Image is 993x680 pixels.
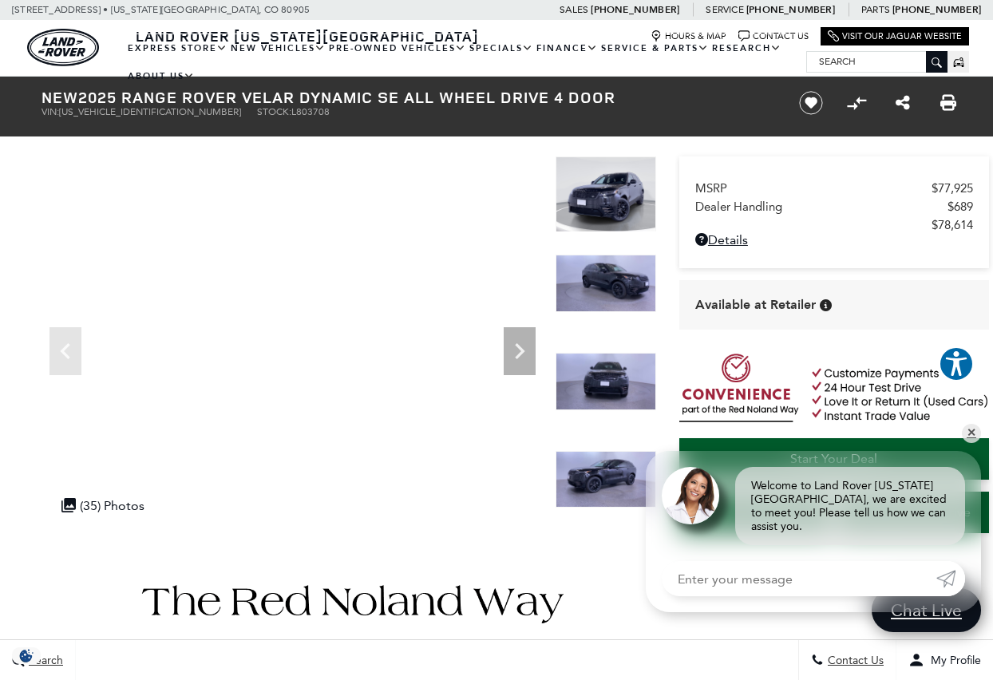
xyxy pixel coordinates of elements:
[939,346,974,382] button: Explore your accessibility options
[940,93,956,113] a: Print this New 2025 Range Rover Velar Dynamic SE All Wheel Drive 4 Door
[556,451,656,508] img: New 2025 Santorini Black LAND ROVER Dynamic SE image 4
[560,4,588,15] span: Sales
[738,30,809,42] a: Contact Us
[793,90,829,116] button: Save vehicle
[53,490,152,521] div: (35) Photos
[695,181,973,196] a: MSRP $77,925
[126,26,489,45] a: Land Rover [US_STATE][GEOGRAPHIC_DATA]
[42,184,544,506] iframe: Interactive Walkaround/Photo gallery of the vehicle/product
[706,4,743,15] span: Service
[327,34,468,62] a: Pre-Owned Vehicles
[710,34,783,62] a: Research
[126,34,806,90] nav: Main Navigation
[651,30,726,42] a: Hours & Map
[662,467,719,524] img: Agent profile photo
[735,467,965,545] div: Welcome to Land Rover [US_STATE][GEOGRAPHIC_DATA], we are excited to meet you! Please tell us how...
[12,4,310,15] a: [STREET_ADDRESS] • [US_STATE][GEOGRAPHIC_DATA], CO 80905
[695,218,973,232] a: $78,614
[807,52,947,71] input: Search
[136,26,479,45] span: Land Rover [US_STATE][GEOGRAPHIC_DATA]
[845,91,868,115] button: Compare Vehicle
[556,353,656,410] img: New 2025 Santorini Black LAND ROVER Dynamic SE image 3
[291,106,330,117] span: L803708
[828,30,962,42] a: Visit Our Jaguar Website
[948,200,973,214] span: $689
[824,654,884,667] span: Contact Us
[42,86,78,108] strong: New
[820,299,832,311] div: Vehicle is in stock and ready for immediate delivery. Due to demand, availability is subject to c...
[556,255,656,312] img: New 2025 Santorini Black LAND ROVER Dynamic SE image 2
[229,34,327,62] a: New Vehicles
[936,561,965,596] a: Submit
[932,181,973,196] span: $77,925
[695,181,932,196] span: MSRP
[8,647,45,664] section: Click to Open Cookie Consent Modal
[679,438,989,480] a: Start Your Deal
[126,34,229,62] a: EXPRESS STORE
[599,34,710,62] a: Service & Parts
[896,640,993,680] button: Open user profile menu
[27,29,99,66] a: land-rover
[662,561,936,596] input: Enter your message
[892,3,981,16] a: [PHONE_NUMBER]
[59,106,241,117] span: [US_VEHICLE_IDENTIFICATION_NUMBER]
[939,346,974,385] aside: Accessibility Help Desk
[468,34,535,62] a: Specials
[695,200,973,214] a: Dealer Handling $689
[42,106,59,117] span: VIN:
[27,29,99,66] img: Land Rover
[695,296,816,314] span: Available at Retailer
[8,647,45,664] img: Opt-Out Icon
[896,93,910,113] a: Share this New 2025 Range Rover Velar Dynamic SE All Wheel Drive 4 Door
[126,62,196,90] a: About Us
[695,200,948,214] span: Dealer Handling
[591,3,679,16] a: [PHONE_NUMBER]
[42,89,772,106] h1: 2025 Range Rover Velar Dynamic SE All Wheel Drive 4 Door
[257,106,291,117] span: Stock:
[746,3,835,16] a: [PHONE_NUMBER]
[535,34,599,62] a: Finance
[924,654,981,667] span: My Profile
[932,218,973,232] span: $78,614
[861,4,890,15] span: Parts
[695,232,973,247] a: Details
[556,156,656,232] img: New 2025 Santorini Black LAND ROVER Dynamic SE image 1
[504,327,536,375] div: Next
